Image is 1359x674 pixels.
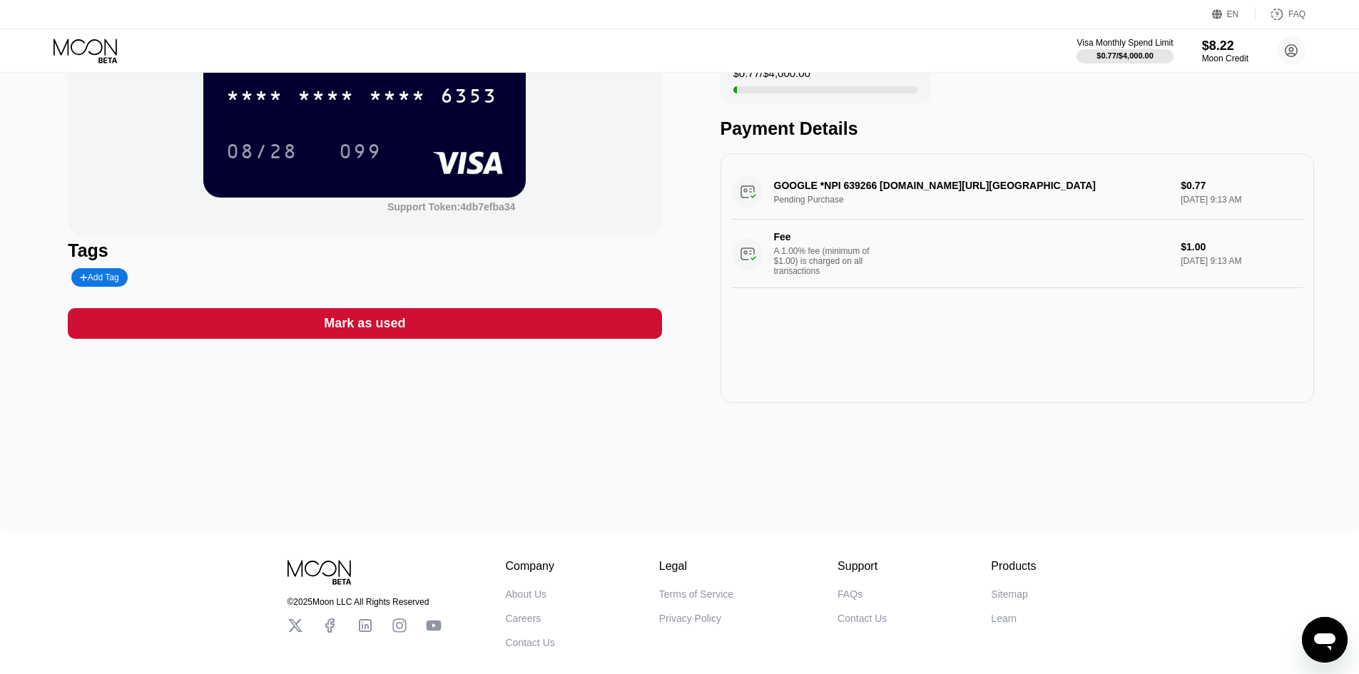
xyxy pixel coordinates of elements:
div: Moon Credit [1202,53,1248,63]
div: FAQs [838,588,862,600]
div: 099 [328,133,392,169]
div: About Us [506,588,547,600]
div: Learn [991,613,1017,624]
div: Privacy Policy [659,613,721,624]
div: © 2025 Moon LLC All Rights Reserved [287,597,442,607]
div: FAQ [1288,9,1305,19]
div: Support [838,560,887,573]
div: Mark as used [68,308,661,339]
div: EN [1227,9,1239,19]
div: Careers [506,613,541,624]
div: $1.00 [1181,241,1302,252]
div: $0.77 / $4,000.00 [1096,51,1154,60]
div: Fee [774,231,874,242]
div: Company [506,560,555,573]
div: 08/28 [226,142,297,165]
div: Mark as used [324,315,405,332]
div: FeeA 1.00% fee (minimum of $1.00) is charged on all transactions$1.00[DATE] 9:13 AM [732,220,1303,288]
div: $8.22 [1202,39,1248,53]
div: Terms of Service [659,588,733,600]
div: 099 [339,142,382,165]
div: Contact Us [506,637,555,648]
div: Contact Us [838,613,887,624]
div: Visa Monthly Spend Limit [1076,38,1173,48]
div: Visa Monthly Spend Limit$0.77/$4,000.00 [1076,38,1173,63]
div: [DATE] 9:13 AM [1181,256,1302,266]
div: Add Tag [80,272,118,282]
div: EN [1212,7,1256,21]
div: $0.77 / $4,000.00 [733,67,810,86]
iframe: Nút để khởi chạy cửa sổ nhắn tin [1302,617,1348,663]
div: FAQ [1256,7,1305,21]
div: Payment Details [721,118,1314,139]
div: Sitemap [991,588,1027,600]
div: Products [991,560,1036,573]
div: Add Tag [71,268,127,287]
div: A 1.00% fee (minimum of $1.00) is charged on all transactions [774,246,881,276]
div: Support Token:4db7efba34 [387,201,515,213]
div: 08/28 [215,133,308,169]
div: $8.22Moon Credit [1202,39,1248,63]
div: 6353 [440,86,497,109]
div: Legal [659,560,733,573]
div: Support Token: 4db7efba34 [387,201,515,213]
div: Tags [68,240,661,261]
